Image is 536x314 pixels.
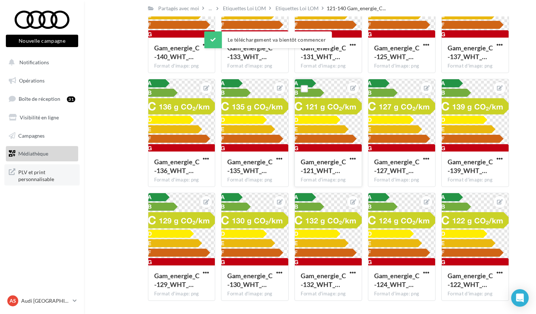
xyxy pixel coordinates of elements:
[374,272,419,288] span: Gam_energie_C-124_WHT_RVB_PNG_1080PX
[154,44,199,61] span: Gam_energie_C-140_WHT_RVB_PNG_1080PX
[67,96,75,102] div: 31
[19,59,49,65] span: Notifications
[374,177,429,183] div: Format d'image: png
[301,177,356,183] div: Format d'image: png
[20,114,59,120] span: Visibilité en ligne
[227,177,282,183] div: Format d'image: png
[327,5,386,12] span: 121-140 Gam_energie_C...
[4,110,80,125] a: Visibilité en ligne
[448,44,493,61] span: Gam_energie_C-137_WHT_RVB_PNG_1080PX
[301,272,346,288] span: Gam_energie_C-132_WHT_RVB_PNG_1080PX
[154,158,199,175] span: Gam_energie_C-136_WHT_RVB_PNG_1080PX
[4,128,80,143] a: Campagnes
[227,63,282,69] div: Format d'image: png
[158,5,199,12] div: Partagés avec moi
[448,63,503,69] div: Format d'image: png
[275,5,319,12] div: Etiquettes Loi LOM
[301,63,356,69] div: Format d'image: png
[207,3,213,14] div: ...
[4,91,80,107] a: Boîte de réception31
[448,272,493,288] span: Gam_energie_C-122_WHT_RVB_PNG_1080PX
[18,167,75,183] span: PLV et print personnalisable
[448,158,493,175] span: Gam_energie_C-139_WHT_RVB_PNG_1080PX
[154,63,209,69] div: Format d'image: png
[154,272,199,288] span: Gam_energie_C-129_WHT_RVB_PNG_1080PX
[448,177,503,183] div: Format d'image: png
[18,132,45,138] span: Campagnes
[227,291,282,297] div: Format d'image: png
[4,164,80,186] a: PLV et print personnalisable
[204,31,332,48] div: Le téléchargement va bientôt commencer
[448,291,503,297] div: Format d'image: png
[301,291,356,297] div: Format d'image: png
[4,73,80,88] a: Opérations
[4,55,77,70] button: Notifications
[374,158,419,175] span: Gam_energie_C-127_WHT_RVB_PNG_1080PX
[154,291,209,297] div: Format d'image: png
[227,158,273,175] span: Gam_energie_C-135_WHT_RVB_PNG_1080PX
[301,158,346,175] span: Gam_energie_C-121_WHT_RVB_PNG_1080PX
[374,291,429,297] div: Format d'image: png
[6,35,78,47] button: Nouvelle campagne
[6,294,78,308] a: AS Audi [GEOGRAPHIC_DATA]
[9,297,16,305] span: AS
[374,63,429,69] div: Format d'image: png
[223,5,266,12] div: Etiquettes Loi LOM
[511,289,529,307] div: Open Intercom Messenger
[18,150,48,157] span: Médiathèque
[154,177,209,183] div: Format d'image: png
[21,297,70,305] p: Audi [GEOGRAPHIC_DATA]
[4,146,80,161] a: Médiathèque
[19,96,60,102] span: Boîte de réception
[227,272,273,288] span: Gam_energie_C-130_WHT_RVB_PNG_1080PX
[19,77,45,84] span: Opérations
[374,44,419,61] span: Gam_energie_C-125_WHT_RVB_PNG_1080PX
